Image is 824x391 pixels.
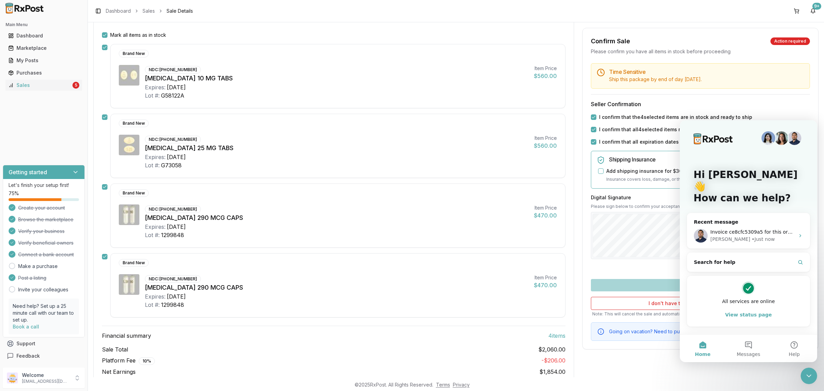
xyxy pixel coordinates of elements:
span: $2,060.00 [538,345,565,354]
div: Brand New [119,189,149,197]
nav: breadcrumb [106,8,193,14]
div: Action required [770,37,810,45]
a: Make a purchase [18,263,58,270]
div: Brand New [119,120,149,127]
button: View status page [14,188,123,201]
div: My Posts [8,57,79,64]
div: Item Price [534,204,557,211]
span: Sale Details [167,8,193,14]
div: [DATE] [167,153,186,161]
div: Expires: [145,153,165,161]
div: NDC: [PHONE_NUMBER] [145,66,201,74]
p: Welcome [22,372,70,379]
div: Confirm Sale [591,36,630,46]
span: Home [15,232,31,236]
div: Dashboard [8,32,79,39]
button: Marketplace [3,43,85,54]
div: [DATE] [167,223,186,231]
button: Help [92,214,137,242]
button: Support [3,337,85,350]
div: NDC: [PHONE_NUMBER] [145,275,201,283]
div: G73058 [161,161,182,169]
p: [EMAIL_ADDRESS][DOMAIN_NAME] [22,379,70,384]
h5: Shipping Insurance [609,157,804,162]
button: Dashboard [3,30,85,41]
a: Dashboard [106,8,131,14]
img: User avatar [7,372,18,383]
iframe: Intercom live chat [680,120,817,362]
div: Item Price [534,65,557,72]
div: 5 [72,82,79,89]
p: Need help? Set up a 25 minute call with our team to set up. [13,303,75,323]
label: I confirm that the 4 selected items are in stock and ready to ship [599,114,752,121]
button: 9+ [808,5,819,16]
a: Book a call [13,324,39,329]
div: Marketplace [8,45,79,52]
span: Financial summary [102,332,151,340]
span: Sale Total [102,345,128,354]
div: Brand New [119,50,149,57]
button: I don't have these items available anymore [591,297,810,310]
button: Messages [46,214,91,242]
div: 1299848 [161,301,184,309]
div: Lot #: [145,91,160,100]
a: Purchases [5,67,82,79]
span: Search for help [14,138,56,146]
div: Brand New [119,259,149,267]
img: Jardiance 10 MG TABS [119,65,139,86]
div: All services are online [14,178,123,185]
div: • Just now [72,115,95,123]
button: Sales5 [3,80,85,91]
span: Net Earnings [102,368,136,376]
div: Going on vacation? Need to put items on hold for a moment? [609,328,804,335]
div: $470.00 [534,211,557,220]
p: Please sign below to confirm your acceptance of this order [591,204,810,209]
a: Privacy [453,382,470,388]
span: Platform Fee [102,356,155,365]
div: NDC: [PHONE_NUMBER] [145,205,201,213]
span: 75 % [9,190,19,197]
h3: Getting started [9,168,47,176]
div: Lot #: [145,231,160,239]
span: Browse the marketplace [18,216,73,223]
span: Help [109,232,120,236]
img: Linzess 290 MCG CAPS [119,204,139,225]
label: Add shipping insurance for $30.90 ( 1.5 % of order value) [606,168,741,175]
div: [PERSON_NAME] [31,115,70,123]
label: Mark all items as in stock [110,32,166,38]
img: RxPost Logo [3,3,47,14]
span: - $206.00 [541,357,565,364]
label: I confirm that all expiration dates are correct [599,138,706,145]
img: Linzess 290 MCG CAPS [119,274,139,295]
div: 9+ [812,3,821,10]
h5: Time Sensitive [609,69,804,75]
div: Expires: [145,83,165,91]
div: Lot #: [145,301,160,309]
div: Expires: [145,223,165,231]
div: Please confirm you have all items in stock before proceeding [591,48,810,55]
div: [DATE] [167,292,186,301]
h3: Seller Confirmation [591,100,810,108]
a: My Posts [5,54,82,67]
span: Post a listing [18,275,46,281]
span: Ship this package by end of day [DATE] . [609,76,702,82]
div: [MEDICAL_DATA] 290 MCG CAPS [145,213,528,223]
h3: Digital Signature [591,194,810,201]
div: [DATE] [167,83,186,91]
div: Sales [8,82,71,89]
a: Marketplace [5,42,82,54]
div: [MEDICAL_DATA] 25 MG TABS [145,143,528,153]
span: Messages [57,232,81,236]
h2: Main Menu [5,22,82,27]
span: $1,854.00 [539,368,565,375]
a: Sales [142,8,155,14]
